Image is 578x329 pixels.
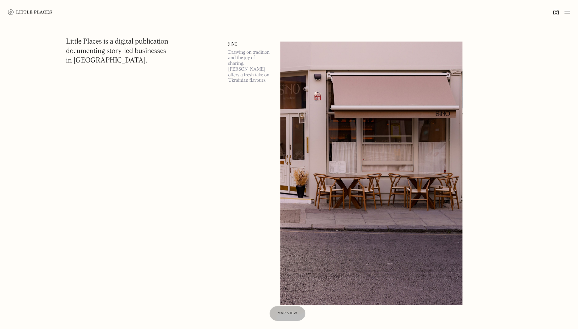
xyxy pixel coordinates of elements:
[228,42,272,47] a: Sino
[66,37,169,66] h1: Little Places is a digital publication documenting story-led businesses in [GEOGRAPHIC_DATA].
[280,42,462,305] img: Sino
[270,306,305,321] a: Map view
[228,50,272,84] p: Drawing on tradition and the joy of sharing, [PERSON_NAME] offers a fresh take on Ukrainian flavo...
[278,311,297,315] span: Map view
